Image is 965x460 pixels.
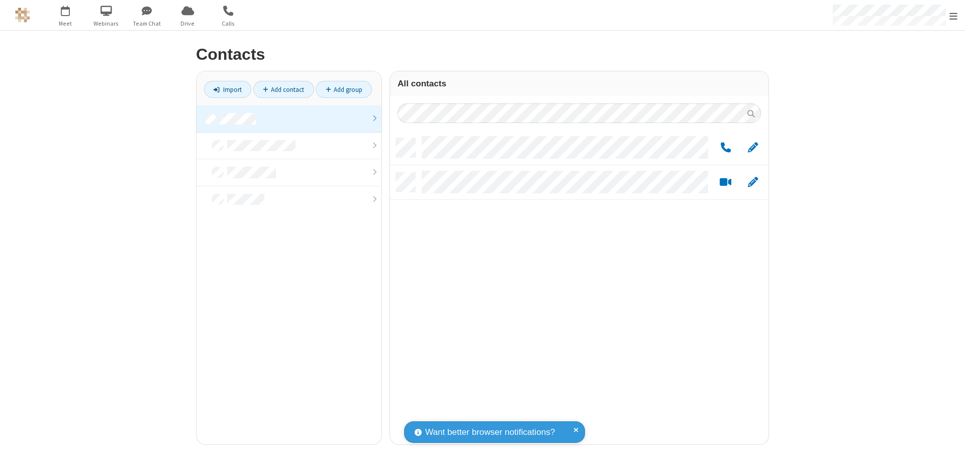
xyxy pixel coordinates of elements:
button: Start a video meeting [716,176,735,189]
span: Team Chat [128,19,166,28]
span: Want better browser notifications? [425,426,555,439]
span: Webinars [87,19,125,28]
a: Add group [316,81,372,98]
img: QA Selenium DO NOT DELETE OR CHANGE [15,8,30,23]
button: Edit [743,176,762,189]
h2: Contacts [196,46,769,63]
a: Add contact [253,81,314,98]
div: grid [390,131,768,444]
h3: All contacts [398,79,761,88]
span: Drive [169,19,207,28]
button: Edit [743,142,762,154]
span: Meet [47,19,84,28]
a: Import [204,81,251,98]
span: Calls [210,19,247,28]
button: Call by phone [716,142,735,154]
